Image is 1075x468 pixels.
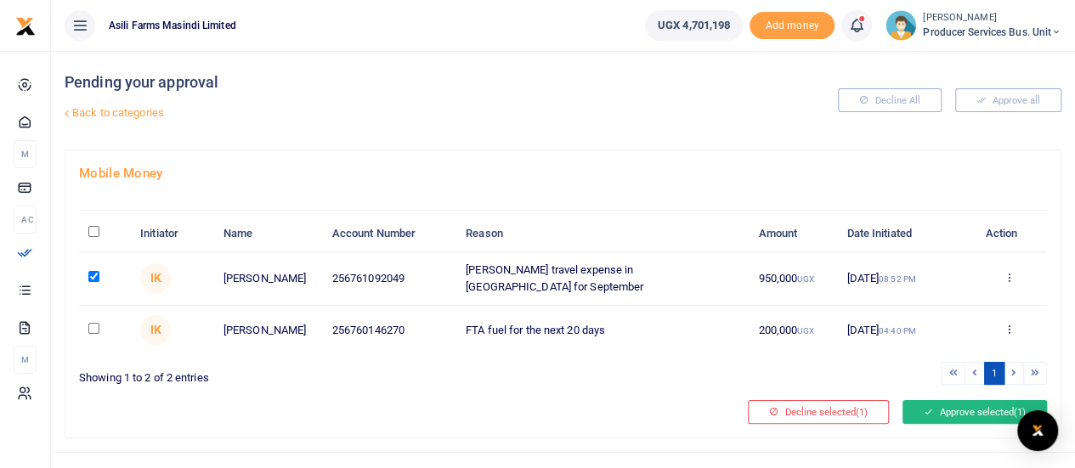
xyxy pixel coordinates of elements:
td: 256761092049 [323,252,456,305]
h4: Mobile Money [79,164,1047,183]
a: logo-small logo-large logo-large [15,19,36,31]
button: Approve selected(1) [902,400,1047,424]
a: Add money [750,18,835,31]
th: Amount: activate to sort column ascending [749,216,837,252]
th: Account Number: activate to sort column ascending [323,216,456,252]
td: [PERSON_NAME] [214,252,323,305]
span: Isabella Kiden [140,315,171,346]
small: [PERSON_NAME] [923,11,1061,25]
td: [DATE] [837,306,971,355]
img: logo-small [15,16,36,37]
div: Showing 1 to 2 of 2 entries [79,360,557,386]
td: [PERSON_NAME] travel expense in [GEOGRAPHIC_DATA] for September [456,252,749,305]
small: 08:52 PM [879,274,916,284]
small: UGX [797,274,813,284]
span: UGX 4,701,198 [658,17,730,34]
span: Isabella Kiden [140,263,171,294]
td: FTA fuel for the next 20 days [456,306,749,355]
td: [DATE] [837,252,971,305]
li: M [14,346,37,374]
td: 200,000 [749,306,837,355]
td: 950,000 [749,252,837,305]
span: (1) [1014,406,1026,418]
th: : activate to sort column descending [79,216,131,252]
a: profile-user [PERSON_NAME] Producer Services Bus. Unit [885,10,1061,41]
a: 1 [984,362,1004,385]
td: [PERSON_NAME] [214,306,323,355]
th: Action: activate to sort column ascending [971,216,1047,252]
div: Open Intercom Messenger [1017,410,1058,451]
th: Reason: activate to sort column ascending [456,216,749,252]
li: M [14,140,37,168]
small: 04:40 PM [879,326,916,335]
li: Ac [14,206,37,234]
span: Producer Services Bus. Unit [923,25,1061,40]
li: Toup your wallet [750,12,835,40]
a: Back to categories [60,99,725,127]
th: Name: activate to sort column ascending [214,216,323,252]
span: Add money [750,12,835,40]
td: 256760146270 [323,306,456,355]
li: Wallet ballance [638,10,750,41]
span: (1) [856,406,868,418]
th: Initiator: activate to sort column ascending [131,216,214,252]
span: Asili Farms Masindi Limited [102,18,243,33]
button: Decline selected(1) [748,400,889,424]
h4: Pending your approval [65,73,725,92]
img: profile-user [885,10,916,41]
small: UGX [797,326,813,335]
th: Date Initiated: activate to sort column ascending [837,216,971,252]
a: UGX 4,701,198 [645,10,743,41]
